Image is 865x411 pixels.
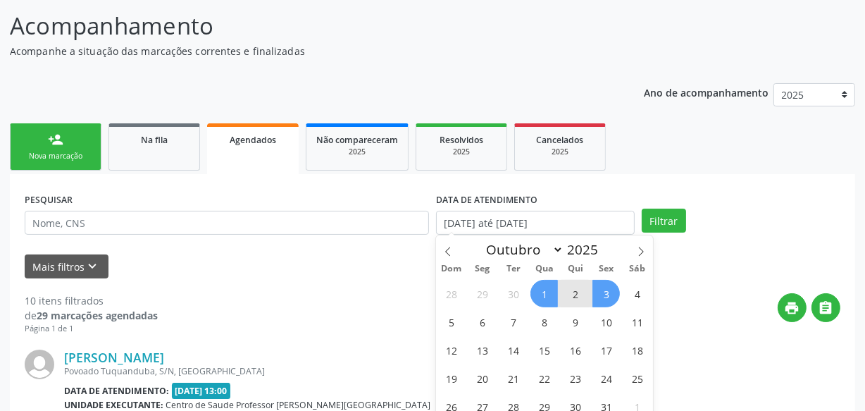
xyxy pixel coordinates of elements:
span: Outubro 13, 2025 [469,336,497,364]
span: Outubro 10, 2025 [592,308,620,336]
label: PESQUISAR [25,189,73,211]
span: [DATE] 13:00 [172,383,231,399]
label: DATA DE ATENDIMENTO [436,189,537,211]
span: Outubro 19, 2025 [438,364,466,392]
span: Centro de Saude Professor [PERSON_NAME][GEOGRAPHIC_DATA] [166,399,431,411]
span: Outubro 23, 2025 [561,364,589,392]
strong: 29 marcações agendadas [37,309,158,322]
span: Outubro 18, 2025 [623,336,651,364]
div: 2025 [525,147,595,157]
div: person_add [48,132,63,147]
span: Resolvidos [440,134,483,146]
span: Outubro 1, 2025 [530,280,558,307]
span: Dom [436,264,467,274]
span: Qui [560,264,591,274]
span: Outubro 5, 2025 [438,308,466,336]
div: de [25,308,158,323]
span: Outubro 12, 2025 [438,336,466,364]
span: Outubro 2, 2025 [561,280,589,307]
input: Nome, CNS [25,211,429,235]
span: Outubro 6, 2025 [469,308,497,336]
span: Ter [498,264,529,274]
div: Página 1 de 1 [25,323,158,335]
span: Outubro 17, 2025 [592,336,620,364]
span: Outubro 9, 2025 [561,308,589,336]
b: Data de atendimento: [64,385,169,397]
span: Outubro 14, 2025 [500,336,528,364]
span: Outubro 4, 2025 [623,280,651,307]
div: Nova marcação [20,151,91,161]
div: 10 itens filtrados [25,293,158,308]
b: Unidade executante: [64,399,163,411]
span: Outubro 22, 2025 [530,364,558,392]
span: Sex [591,264,622,274]
select: Month [479,240,564,259]
span: Outubro 15, 2025 [530,336,558,364]
span: Cancelados [537,134,584,146]
span: Não compareceram [316,134,398,146]
span: Sáb [622,264,653,274]
span: Qua [529,264,560,274]
span: Outubro 24, 2025 [592,364,620,392]
span: Setembro 30, 2025 [500,280,528,307]
span: Outubro 20, 2025 [469,364,497,392]
p: Acompanhamento [10,8,602,44]
span: Setembro 29, 2025 [469,280,497,307]
span: Setembro 28, 2025 [438,280,466,307]
button: Mais filtroskeyboard_arrow_down [25,254,108,279]
div: 2025 [316,147,398,157]
a: [PERSON_NAME] [64,350,164,365]
img: img [25,350,54,379]
input: Year [564,240,610,259]
span: Outubro 8, 2025 [530,308,558,336]
p: Acompanhe a situação das marcações correntes e finalizadas [10,44,602,59]
span: Outubro 21, 2025 [500,364,528,392]
span: Outubro 11, 2025 [623,308,651,336]
span: Seg [467,264,498,274]
span: Outubro 7, 2025 [500,308,528,336]
span: Outubro 3, 2025 [592,280,620,307]
i: keyboard_arrow_down [85,259,101,274]
span: Outubro 16, 2025 [561,336,589,364]
button: print [778,293,807,322]
i:  [819,300,834,316]
div: 2025 [426,147,497,157]
button: Filtrar [642,209,686,233]
p: Ano de acompanhamento [644,83,768,101]
span: Agendados [230,134,276,146]
input: Selecione um intervalo [436,211,635,235]
div: Povoado Tuquanduba, S/N, [GEOGRAPHIC_DATA] [64,365,629,377]
span: Outubro 25, 2025 [623,364,651,392]
button:  [811,293,840,322]
span: Na fila [141,134,168,146]
i: print [785,300,800,316]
